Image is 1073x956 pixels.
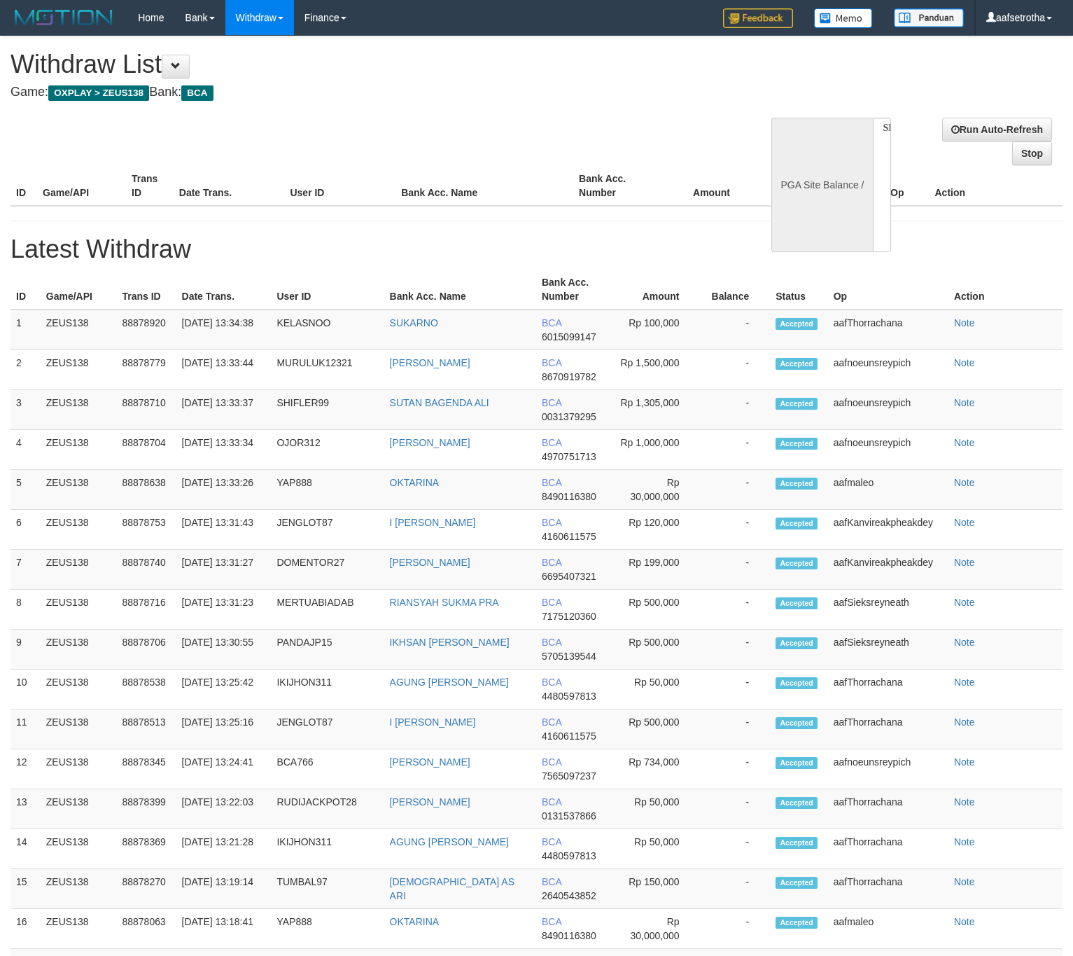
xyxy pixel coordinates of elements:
[542,597,561,608] span: BCA
[271,829,384,869] td: IKIJHON311
[942,118,1052,141] a: Run Auto-Refresh
[542,930,596,941] span: 8490116380
[41,789,117,829] td: ZEUS138
[929,166,1063,206] th: Action
[828,670,948,709] td: aafThorrachana
[542,317,561,328] span: BCA
[10,350,41,390] td: 2
[116,510,176,550] td: 88878753
[395,166,573,206] th: Bank Acc. Name
[612,590,701,630] td: Rp 500,000
[41,590,117,630] td: ZEUS138
[176,709,272,749] td: [DATE] 13:25:16
[284,166,395,206] th: User ID
[176,550,272,590] td: [DATE] 13:31:27
[10,390,41,430] td: 3
[10,789,41,829] td: 13
[176,909,272,949] td: [DATE] 13:18:41
[828,350,948,390] td: aafnoeunsreypich
[176,310,272,350] td: [DATE] 13:34:38
[828,470,948,510] td: aafmaleo
[176,869,272,909] td: [DATE] 13:19:14
[954,317,975,328] a: Note
[776,557,818,569] span: Accepted
[542,331,596,342] span: 6015099147
[542,836,561,847] span: BCA
[271,630,384,670] td: PANDAJP15
[10,590,41,630] td: 8
[176,590,272,630] td: [DATE] 13:31:23
[1012,141,1052,165] a: Stop
[176,630,272,670] td: [DATE] 13:30:55
[174,166,285,206] th: Date Trans.
[542,451,596,462] span: 4970751713
[701,430,771,470] td: -
[828,909,948,949] td: aafmaleo
[41,829,117,869] td: ZEUS138
[885,166,929,206] th: Op
[542,571,596,582] span: 6695407321
[701,709,771,749] td: -
[542,491,596,502] span: 8490116380
[954,357,975,368] a: Note
[542,916,561,927] span: BCA
[116,709,176,749] td: 88878513
[612,789,701,829] td: Rp 50,000
[41,270,117,310] th: Game/API
[954,397,975,408] a: Note
[701,590,771,630] td: -
[771,118,872,252] div: PGA Site Balance /
[390,357,470,368] a: [PERSON_NAME]
[176,350,272,390] td: [DATE] 13:33:44
[126,166,174,206] th: Trans ID
[776,438,818,450] span: Accepted
[542,756,561,768] span: BCA
[116,310,176,350] td: 88878920
[954,557,975,568] a: Note
[41,869,117,909] td: ZEUS138
[390,557,470,568] a: [PERSON_NAME]
[828,869,948,909] td: aafThorrachana
[116,350,176,390] td: 88878779
[776,677,818,689] span: Accepted
[701,470,771,510] td: -
[41,670,117,709] td: ZEUS138
[701,789,771,829] td: -
[701,869,771,909] td: -
[10,166,37,206] th: ID
[542,716,561,728] span: BCA
[176,670,272,709] td: [DATE] 13:25:42
[390,597,499,608] a: RIANSYAH SUKMA PRA
[10,430,41,470] td: 4
[828,550,948,590] td: aafKanvireakpheakdey
[828,590,948,630] td: aafSieksreyneath
[948,270,1063,310] th: Action
[10,310,41,350] td: 1
[390,437,470,448] a: [PERSON_NAME]
[10,7,117,28] img: MOTION_logo.png
[542,531,596,542] span: 4160611575
[271,749,384,789] td: BCA766
[37,166,126,206] th: Game/API
[612,510,701,550] td: Rp 120,000
[954,876,975,887] a: Note
[176,829,272,869] td: [DATE] 13:21:28
[10,270,41,310] th: ID
[41,550,117,590] td: ZEUS138
[116,630,176,670] td: 88878706
[181,85,213,101] span: BCA
[41,510,117,550] td: ZEUS138
[701,350,771,390] td: -
[116,829,176,869] td: 88878369
[701,270,771,310] th: Balance
[390,716,476,728] a: I [PERSON_NAME]
[116,749,176,789] td: 88878345
[10,909,41,949] td: 16
[41,470,117,510] td: ZEUS138
[776,757,818,769] span: Accepted
[954,796,975,808] a: Note
[10,470,41,510] td: 5
[612,670,701,709] td: Rp 50,000
[10,709,41,749] td: 11
[176,510,272,550] td: [DATE] 13:31:43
